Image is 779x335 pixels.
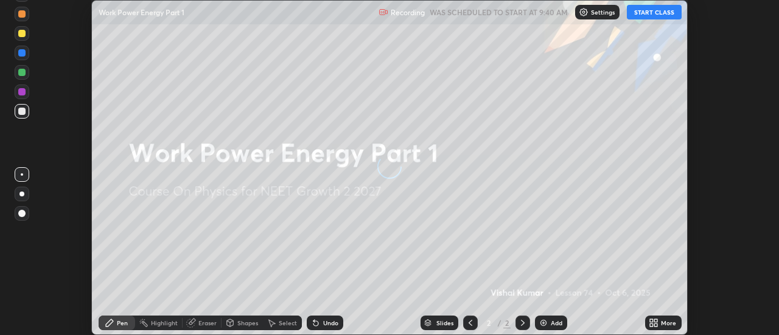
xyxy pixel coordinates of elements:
img: recording.375f2c34.svg [379,7,388,17]
div: Select [279,320,297,326]
p: Settings [591,9,615,15]
div: Undo [323,320,338,326]
div: 2 [483,319,495,326]
p: Recording [391,8,425,17]
div: More [661,320,676,326]
div: Pen [117,320,128,326]
p: Work Power Energy Part 1 [99,7,184,17]
div: Add [551,320,562,326]
img: add-slide-button [539,318,548,328]
div: Eraser [198,320,217,326]
div: Shapes [237,320,258,326]
h5: WAS SCHEDULED TO START AT 9:40 AM [430,7,568,18]
button: START CLASS [627,5,682,19]
div: Highlight [151,320,178,326]
div: / [497,319,501,326]
div: Slides [436,320,453,326]
img: class-settings-icons [579,7,589,17]
div: 2 [503,317,511,328]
